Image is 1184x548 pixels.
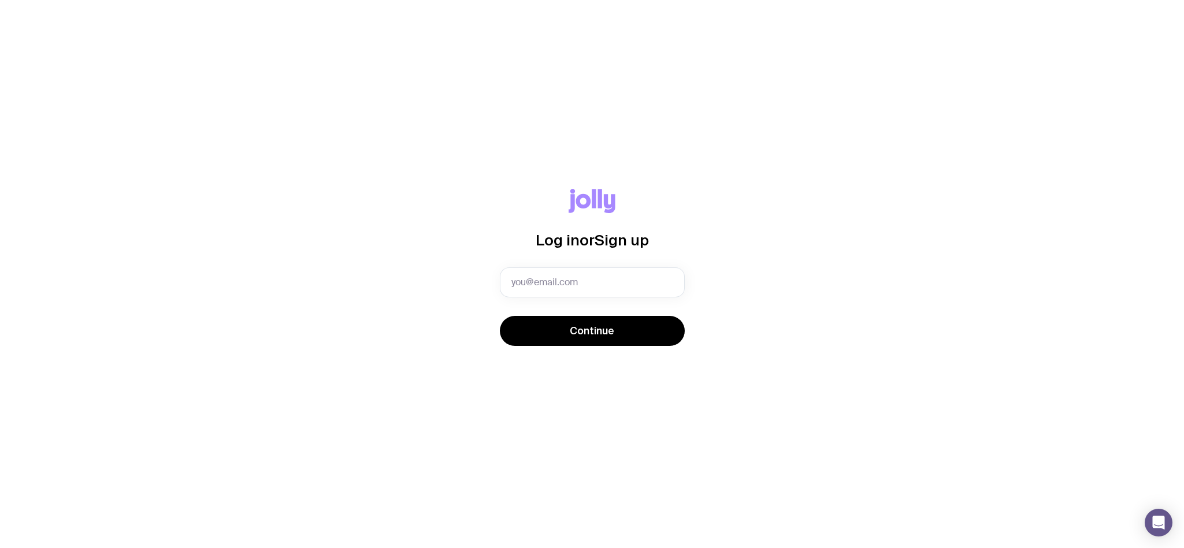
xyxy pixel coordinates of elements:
span: or [580,232,595,248]
span: Continue [570,324,614,338]
span: Log in [536,232,580,248]
button: Continue [500,316,685,346]
input: you@email.com [500,267,685,297]
span: Sign up [595,232,649,248]
div: Open Intercom Messenger [1145,509,1172,536]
